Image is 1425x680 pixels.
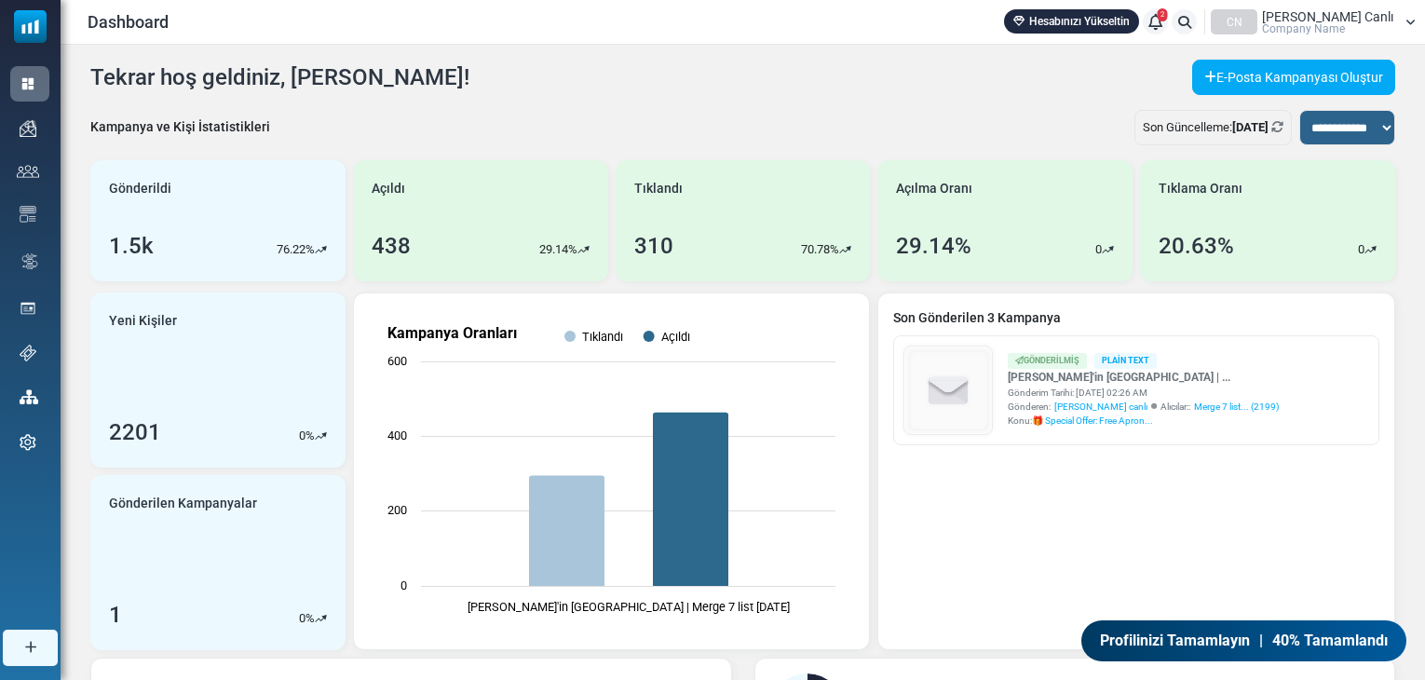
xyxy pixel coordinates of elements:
[14,10,47,43] img: mailsoftly_icon_blue_white.svg
[372,179,405,198] span: Açıldı
[109,311,177,331] span: Yeni Kişiler
[387,503,407,517] text: 200
[905,347,992,434] img: empty-draft-icon2.svg
[299,609,327,628] div: %
[634,179,683,198] span: Tıklandı
[1262,10,1393,23] span: [PERSON_NAME] Canlı
[90,117,270,137] div: Kampanya ve Kişi İstatistikleri
[1134,110,1292,145] div: Son Güncelleme:
[1192,60,1395,95] a: E-Posta Kampanyası Oluştur
[896,179,972,198] span: Açılma Oranı
[1008,353,1087,369] div: Gönderilmiş
[299,427,305,445] p: 0
[1158,8,1168,21] span: 2
[90,292,346,468] a: Yeni Kişiler 2201 0%
[801,240,839,259] p: 70.78%
[1054,400,1147,414] span: [PERSON_NAME] canlı
[400,578,407,592] text: 0
[1259,630,1263,652] span: |
[1211,9,1416,34] a: CN [PERSON_NAME] Canlı Company Name
[109,179,171,198] span: Gönderildi
[1143,9,1168,34] a: 2
[1358,240,1364,259] p: 0
[1008,400,1279,414] div: Gönderen: Alıcılar::
[1159,229,1234,263] div: 20.63%
[1008,414,1279,428] div: Konu:
[1081,620,1406,661] a: Profilinizi Tamamlayın | 40% Tamamlandı
[893,308,1379,328] a: Son Gönderilen 3 Kampanya
[20,206,36,223] img: email-templates-icon.svg
[299,609,305,628] p: 0
[896,229,971,263] div: 29.14%
[1004,9,1139,34] a: Hesabınızı Yükseltin
[369,308,854,634] svg: Kampanya Oranları
[90,64,469,91] h4: Tekrar hoş geldiniz, [PERSON_NAME]!
[634,229,673,263] div: 310
[372,229,411,263] div: 438
[1211,9,1257,34] div: CN
[1272,630,1388,652] span: 40% Tamamlandı
[109,598,122,632] div: 1
[109,415,161,449] div: 2201
[582,330,623,344] text: Tıklandı
[88,9,169,34] span: Dashboard
[20,75,36,92] img: dashboard-icon-active.svg
[1194,400,1279,414] a: Merge 7 list... (2199)
[1262,23,1345,34] span: Company Name
[109,229,154,263] div: 1.5k
[387,354,407,368] text: 600
[1032,415,1153,426] span: 🎁 Special Offer: Free Apron...
[20,300,36,317] img: landing_pages.svg
[539,240,577,259] p: 29.14%
[1008,386,1279,400] div: Gönderim Tarihi: [DATE] 02:26 AM
[1008,369,1279,386] a: [PERSON_NAME]'in [GEOGRAPHIC_DATA] | ...
[387,324,517,342] text: Kampanya Oranları
[20,434,36,451] img: settings-icon.svg
[1095,240,1102,259] p: 0
[467,600,789,614] text: [PERSON_NAME]'in [GEOGRAPHIC_DATA] | Merge 7 list [DATE]
[17,165,39,178] img: contacts-icon.svg
[1159,179,1242,198] span: Tıklama Oranı
[387,428,407,442] text: 400
[20,120,36,137] img: campaigns-icon.png
[1100,630,1250,652] span: Profilinizi Tamamlayın
[20,251,40,272] img: workflow.svg
[1271,120,1283,134] a: Refresh Stats
[299,427,327,445] div: %
[1094,353,1157,369] div: Plain Text
[660,330,689,344] text: Açıldı
[1232,120,1269,134] b: [DATE]
[277,240,315,259] p: 76.22%
[109,494,257,513] span: Gönderilen Kampanyalar
[20,345,36,361] img: support-icon.svg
